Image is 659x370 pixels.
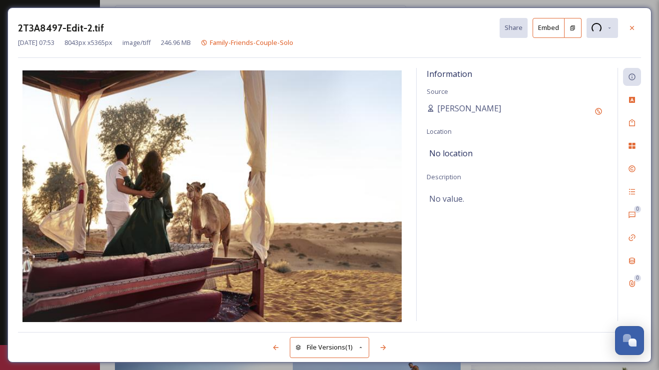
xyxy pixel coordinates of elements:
button: File Versions(1) [290,337,370,358]
div: 0 [634,275,641,282]
span: 8043 px x 5365 px [64,38,112,47]
span: 246.96 MB [161,38,191,47]
div: 0 [634,206,641,213]
button: Embed [533,18,565,38]
span: No location [429,147,473,159]
span: image/tiff [122,38,151,47]
span: Source [427,87,448,96]
button: Open Chat [615,326,644,355]
button: Share [500,18,528,37]
span: Description [427,172,461,181]
span: Family-Friends-Couple-Solo [210,38,293,47]
span: [DATE] 07:53 [18,38,54,47]
span: Information [427,68,472,79]
span: No value. [429,193,464,205]
h3: 2T3A8497-Edit-2.tif [18,21,104,35]
span: Location [427,127,452,136]
img: ec7bccb6-add0-4099-8c80-3bcb025b221a.jpg [18,70,406,324]
span: [PERSON_NAME] [437,102,501,114]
